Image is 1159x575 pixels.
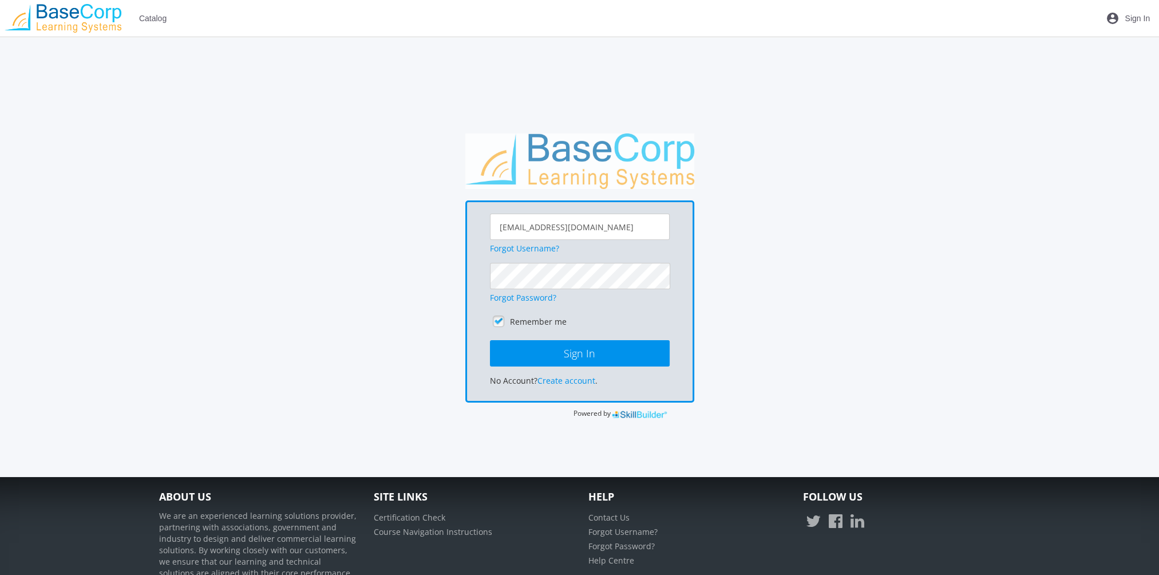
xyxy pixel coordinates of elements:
[490,214,670,240] input: Username
[159,491,357,503] h4: About Us
[1125,8,1150,29] span: Sign In
[490,292,556,303] a: Forgot Password?
[588,491,786,503] h4: Help
[588,512,630,523] a: Contact Us
[490,243,559,254] a: Forgot Username?
[510,316,567,328] label: Remember me
[588,541,655,552] a: Forgot Password?
[588,526,658,537] a: Forgot Username?
[537,375,595,386] a: Create account
[374,526,492,537] a: Course Navigation Instructions
[612,408,668,420] img: SkillBuilder
[803,491,1000,503] h4: Follow Us
[490,340,670,367] button: Sign In
[374,491,571,503] h4: Site Links
[374,512,445,523] a: Certification Check
[588,555,634,566] a: Help Centre
[573,409,610,419] span: Powered by
[1106,11,1120,25] mat-icon: account_circle
[139,8,167,29] span: Catalog
[490,375,598,386] span: No Account? .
